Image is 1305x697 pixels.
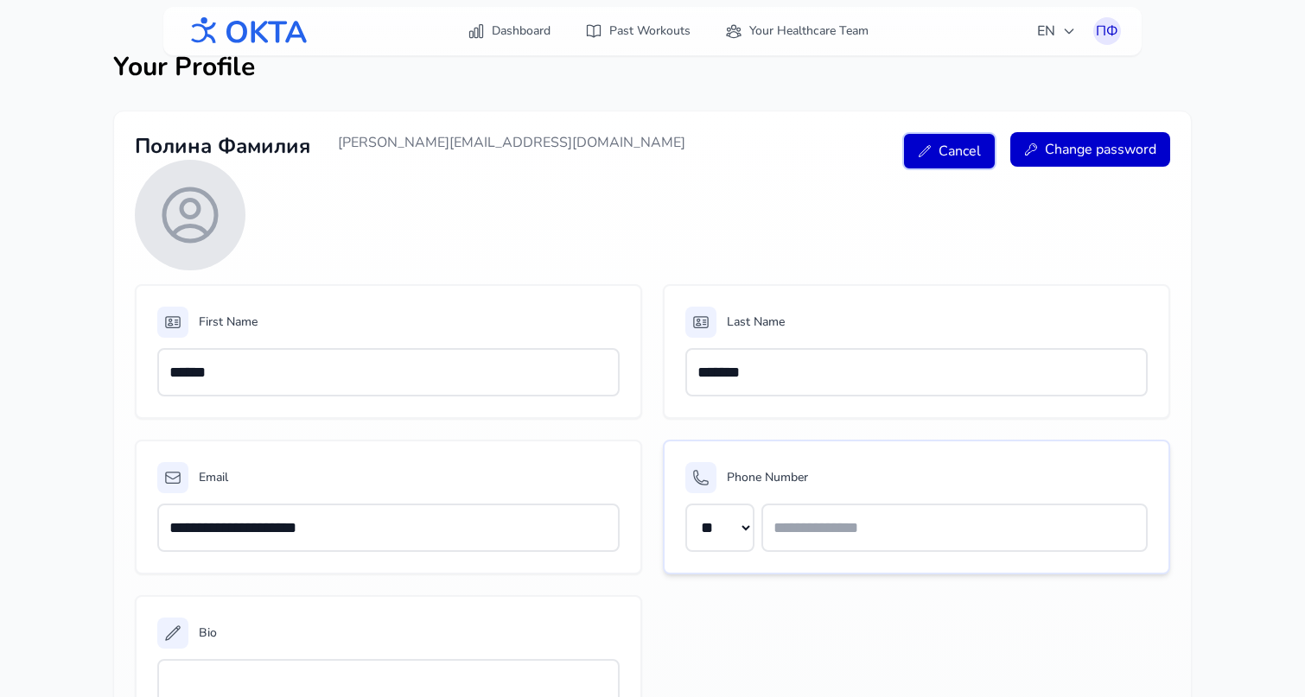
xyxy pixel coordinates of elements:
p: [PERSON_NAME][EMAIL_ADDRESS][DOMAIN_NAME] [338,132,685,153]
span: Phone Number [727,469,808,486]
button: Cancel [902,132,996,170]
h2: Полина Фамилия [135,132,310,160]
h1: Your Profile [113,52,1192,83]
a: Your Healthcare Team [715,16,879,47]
select: profile.personalData.phoneFormat.countryCode [685,504,754,552]
span: Last Name [727,314,785,331]
a: Dashboard [457,16,561,47]
span: Email [199,469,228,486]
span: Bio [199,624,217,642]
span: First Name [199,314,258,331]
span: EN [1037,21,1076,41]
a: Past Workouts [575,16,701,47]
span: Change password [1045,139,1156,160]
span: Cancel [939,141,981,162]
img: OKTA logo [184,9,309,54]
button: EN [1027,14,1086,48]
button: Change password [1010,132,1170,167]
button: ПФ [1093,17,1121,45]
